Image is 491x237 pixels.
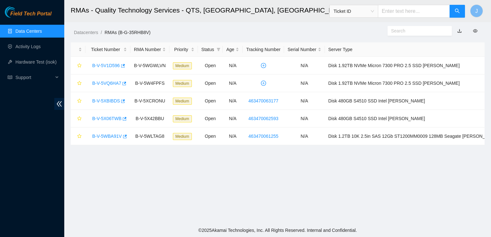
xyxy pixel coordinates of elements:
span: double-left [54,98,64,110]
td: N/A [284,127,325,145]
span: Ticket ID [334,6,374,16]
input: Enter text here... [378,5,450,18]
a: Hardware Test (isok) [15,59,57,65]
span: star [77,99,82,104]
td: N/A [223,57,243,75]
span: search [455,8,460,14]
button: star [74,131,82,141]
button: plus-circle [258,60,269,71]
span: star [77,134,82,139]
a: B-V-5X06TWB [92,116,121,121]
span: / [101,30,102,35]
a: 463470062593 [248,116,278,121]
span: Medium [173,133,192,140]
a: B-V-5V1D596 [92,63,120,68]
a: B-V-5XBIBDS [92,98,120,103]
a: 463470061255 [248,134,278,139]
button: star [74,96,82,106]
footer: © 2025 Akamai Technologies, Inc. All Rights Reserved. Internal and Confidential. [64,224,491,237]
td: Open [198,127,223,145]
td: N/A [284,57,325,75]
td: B-V-5XCRONU [130,92,169,110]
span: star [77,116,82,121]
td: B-V-5W4FPFS [130,75,169,92]
span: star [77,81,82,86]
button: J [470,4,483,17]
input: Search [391,27,443,34]
span: filter [215,45,222,54]
button: star [74,78,82,88]
a: Activity Logs [15,44,41,49]
a: Data Centers [15,29,42,34]
span: Support [15,71,53,84]
td: Open [198,92,223,110]
th: Tracking Number [243,42,284,57]
td: Open [198,75,223,92]
a: 463470063177 [248,98,278,103]
button: download [452,26,467,36]
td: B-V-5WGWLVN [130,57,169,75]
td: N/A [223,127,243,145]
td: N/A [284,92,325,110]
a: B-V-5VQ6HA7 [92,81,121,86]
td: N/A [223,92,243,110]
span: Medium [173,115,192,122]
img: Akamai Technologies [5,6,32,18]
span: plus-circle [259,81,268,86]
span: eye [473,29,478,33]
span: Status [201,46,214,53]
span: filter [217,48,220,51]
button: star [74,113,82,124]
button: plus-circle [258,78,269,88]
span: Medium [173,80,192,87]
td: N/A [284,110,325,127]
td: N/A [223,75,243,92]
span: plus-circle [259,63,268,68]
td: B-V-5WLTAG8 [130,127,169,145]
td: N/A [223,110,243,127]
a: Datacenters [74,30,98,35]
td: Open [198,57,223,75]
span: Medium [173,62,192,69]
span: Medium [173,98,192,105]
td: Open [198,110,223,127]
span: Field Tech Portal [10,11,51,17]
span: J [475,7,478,15]
a: Akamai TechnologiesField Tech Portal [5,12,51,20]
a: RMAs (B-G-35RHB8V) [104,30,150,35]
a: B-V-5WBA91V [92,134,122,139]
td: B-V-5X42BBU [130,110,169,127]
span: read [8,75,12,80]
a: download [457,28,462,33]
span: star [77,63,82,68]
button: search [450,5,465,18]
td: N/A [284,75,325,92]
button: star [74,60,82,71]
